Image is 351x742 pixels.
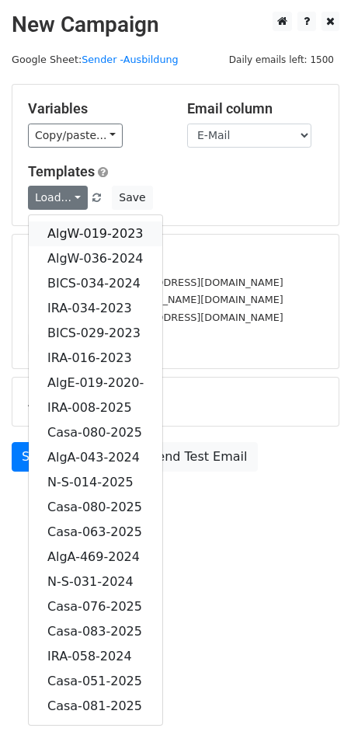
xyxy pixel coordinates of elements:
[139,442,257,472] a: Send Test Email
[29,346,162,371] a: IRA-016-2023
[29,545,162,570] a: AlgA-469-2024
[28,100,164,117] h5: Variables
[29,321,162,346] a: BICS-029-2023
[29,669,162,694] a: Casa-051-2025
[187,100,323,117] h5: Email column
[29,371,162,395] a: AlgE-019-2020-
[28,294,283,305] small: [EMAIL_ADDRESS][PERSON_NAME][DOMAIN_NAME]
[12,12,339,38] h2: New Campaign
[112,186,152,210] button: Save
[82,54,179,65] a: Sender -Ausbildung
[29,296,162,321] a: IRA-034-2023
[29,594,162,619] a: Casa-076-2025
[273,667,351,742] iframe: Chat Widget
[28,124,123,148] a: Copy/paste...
[29,445,162,470] a: AlgA-043-2024
[28,250,323,267] h5: 1463 Recipients
[29,694,162,719] a: Casa-081-2025
[29,246,162,271] a: AlgW-036-2024
[273,667,351,742] div: Chat-Widget
[28,186,88,210] a: Load...
[28,312,283,323] small: [PERSON_NAME][EMAIL_ADDRESS][DOMAIN_NAME]
[29,619,162,644] a: Casa-083-2025
[29,221,162,246] a: AlgW-019-2023
[29,395,162,420] a: IRA-008-2025
[29,420,162,445] a: Casa-080-2025
[29,470,162,495] a: N-S-014-2025
[28,277,283,288] small: [PERSON_NAME][EMAIL_ADDRESS][DOMAIN_NAME]
[29,520,162,545] a: Casa-063-2025
[224,54,339,65] a: Daily emails left: 1500
[29,271,162,296] a: BICS-034-2024
[28,163,95,179] a: Templates
[29,644,162,669] a: IRA-058-2024
[12,54,179,65] small: Google Sheet:
[224,51,339,68] span: Daily emails left: 1500
[29,495,162,520] a: Casa-080-2025
[12,442,63,472] a: Send
[29,570,162,594] a: N-S-031-2024
[28,393,323,410] h5: Advanced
